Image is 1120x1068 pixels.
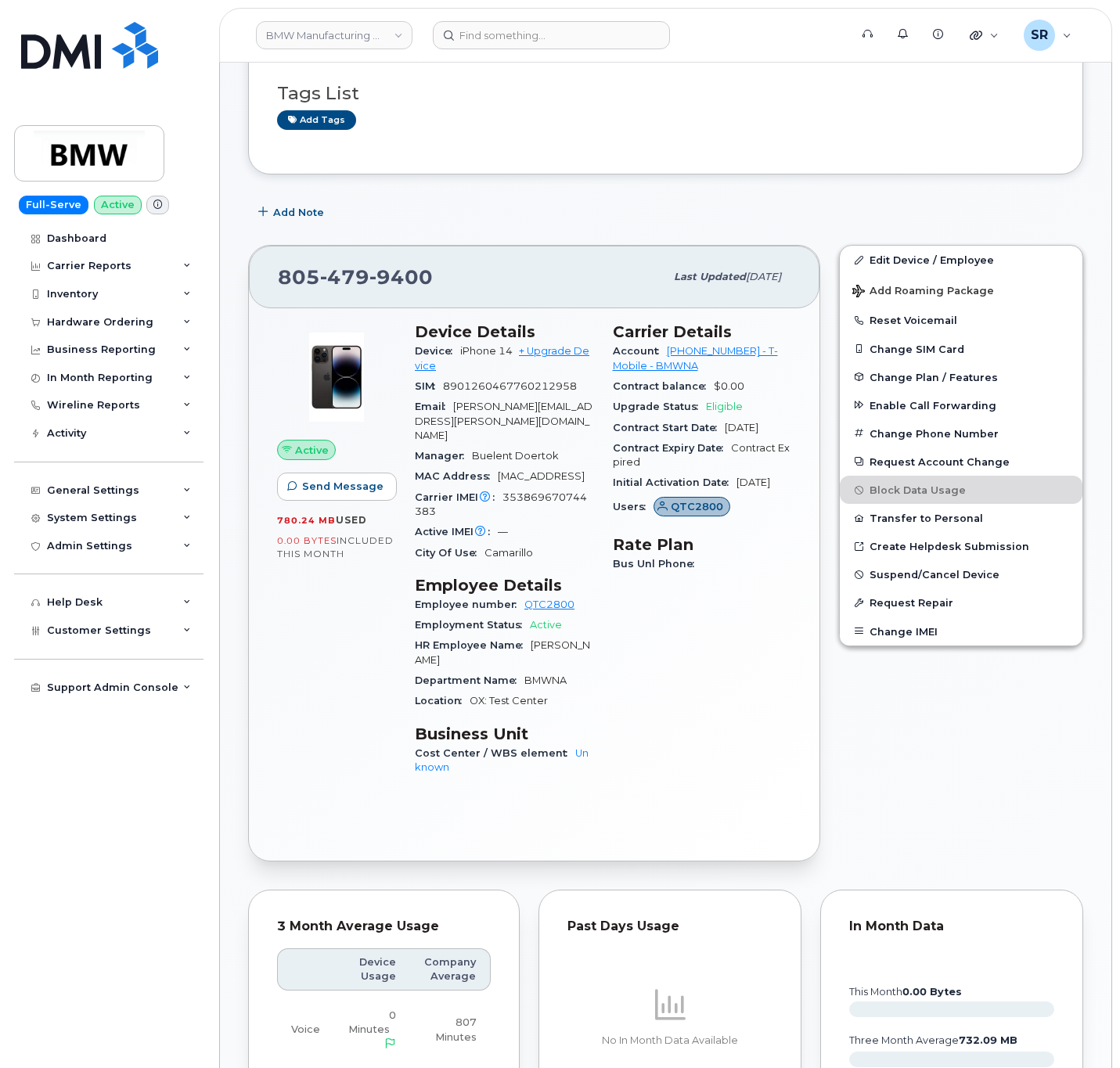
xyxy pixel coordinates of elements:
h3: Device Details [415,322,594,341]
span: Employment Status [415,619,530,631]
span: 479 [320,265,369,289]
span: Location [415,695,470,707]
tspan: 732.09 MB [959,1034,1017,1046]
span: Buelent Doertok [472,450,559,462]
span: Add Note [273,205,324,220]
span: Active IMEI [415,526,498,538]
span: Active [530,619,562,631]
h3: Rate Plan [613,535,792,554]
span: Account [613,345,667,357]
span: Send Message [302,479,384,494]
text: this month [848,986,962,998]
span: Eligible [706,401,743,412]
button: Suspend/Cancel Device [840,560,1082,588]
a: + Upgrade Device [415,345,589,371]
span: Carrier IMEI [415,491,502,503]
button: Request Account Change [840,448,1082,476]
button: Add Roaming Package [840,274,1082,306]
a: [PHONE_NUMBER] - T-Mobile - BMWNA [613,345,778,371]
span: 8901260467760212958 [443,380,577,392]
span: [MAC_ADDRESS] [498,470,585,482]
button: Enable Call Forwarding [840,391,1082,419]
span: SIM [415,380,443,392]
a: QTC2800 [654,501,731,512]
span: used [336,514,367,526]
div: In Month Data [849,919,1054,934]
h3: Tags List [277,84,1054,103]
div: 3 Month Average Usage [277,919,491,934]
span: Cost Center / WBS element [415,747,575,759]
span: Suspend/Cancel Device [870,569,999,581]
span: Contract Start Date [613,422,725,433]
div: Past Days Usage [567,919,772,934]
a: BMW Manufacturing Co LLC [256,21,412,49]
h3: Carrier Details [613,322,792,341]
span: MAC Address [415,470,498,482]
span: [PERSON_NAME] [415,639,590,665]
span: Initial Activation Date [613,476,736,488]
span: BMWNA [524,674,567,686]
a: Add tags [277,110,356,130]
button: Change IMEI [840,617,1082,645]
button: Reset Voicemail [840,306,1082,334]
span: Camarillo [484,547,533,559]
span: $0.00 [714,380,744,392]
button: Block Data Usage [840,476,1082,504]
span: iPhone 14 [460,345,513,357]
a: Unknown [415,747,589,773]
span: QTC2800 [671,499,723,514]
span: Department Name [415,674,524,686]
span: [DATE] [746,271,781,282]
button: Add Note [248,198,337,226]
span: Device [415,345,460,357]
span: 780.24 MB [277,515,336,526]
tspan: 0.00 Bytes [902,986,962,998]
div: Sebastian Reissig [1013,20,1082,51]
span: Manager [415,450,472,462]
span: OX: Test Center [470,695,548,707]
span: HR Employee Name [415,639,531,651]
div: Quicklinks [959,20,1010,51]
span: 805 [278,265,433,289]
span: Bus Unl Phone [613,558,702,570]
a: QTC2800 [524,599,574,610]
span: 0.00 Bytes [277,535,337,546]
button: Change SIM Card [840,335,1082,363]
span: Employee number [415,599,524,610]
th: Device Usage [334,948,410,991]
h3: Employee Details [415,576,594,595]
span: [DATE] [725,422,758,433]
h3: Business Unit [415,725,594,743]
text: three month average [848,1034,1017,1046]
img: image20231002-3703462-njx0qo.jpeg [290,330,384,424]
span: [PERSON_NAME][EMAIL_ADDRESS][PERSON_NAME][DOMAIN_NAME] [415,401,592,441]
a: Edit Device / Employee [840,246,1082,274]
button: Request Repair [840,588,1082,617]
span: — [498,526,508,538]
span: SR [1031,26,1048,45]
span: Change Plan / Features [870,371,998,383]
th: Company Average [410,948,491,991]
span: City Of Use [415,547,484,559]
span: Users [613,501,654,512]
span: Add Roaming Package [852,285,994,300]
span: Contract Expiry Date [613,442,731,454]
span: 9400 [369,265,433,289]
span: Upgrade Status [613,401,706,412]
span: [DATE] [736,476,770,488]
input: Find something... [433,21,670,49]
p: No In Month Data Available [567,1034,772,1048]
span: Email [415,401,453,412]
span: included this month [277,534,394,560]
button: Change Plan / Features [840,363,1082,391]
button: Send Message [277,473,397,501]
span: Enable Call Forwarding [870,399,996,411]
span: Contract balance [613,380,714,392]
span: Last updated [674,271,746,282]
iframe: Messenger Launcher [1052,1000,1108,1056]
button: Change Phone Number [840,419,1082,448]
span: Active [295,443,329,458]
button: Transfer to Personal [840,504,1082,532]
a: Create Helpdesk Submission [840,532,1082,560]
